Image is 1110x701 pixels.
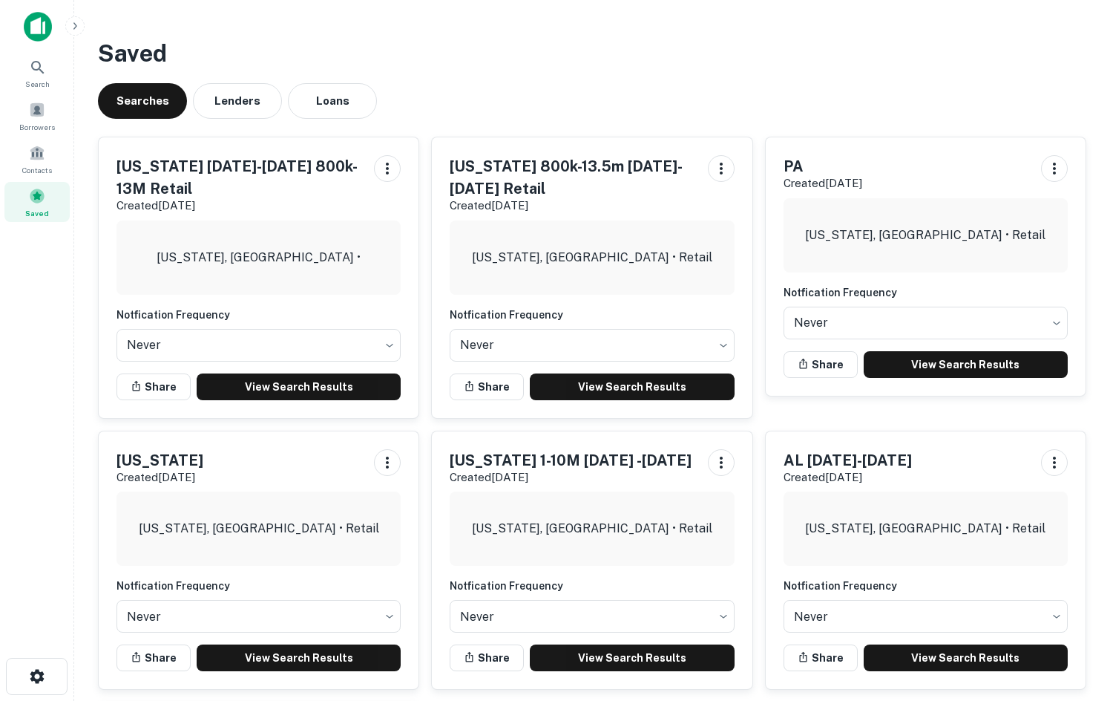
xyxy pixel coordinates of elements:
[116,596,401,637] div: Without label
[4,139,70,179] a: Contacts
[116,645,191,671] button: Share
[450,645,524,671] button: Share
[864,351,1068,378] a: View Search Results
[24,12,52,42] img: capitalize-icon.png
[450,449,692,472] h5: [US_STATE] 1-10M [DATE] -[DATE]
[784,449,912,472] h5: AL [DATE]-[DATE]
[472,520,712,538] p: [US_STATE], [GEOGRAPHIC_DATA] • Retail
[784,284,1068,301] h6: Notfication Frequency
[116,307,401,323] h6: Notfication Frequency
[116,155,362,200] h5: [US_STATE] [DATE]-[DATE] 800k-13M Retail
[450,197,695,215] p: Created [DATE]
[25,78,50,90] span: Search
[19,121,55,133] span: Borrowers
[784,645,858,671] button: Share
[450,596,734,637] div: Without label
[25,207,49,219] span: Saved
[98,83,187,119] button: Searches
[288,83,377,119] button: Loans
[864,645,1068,671] a: View Search Results
[784,351,858,378] button: Share
[784,175,862,192] p: Created [DATE]
[450,374,524,400] button: Share
[22,164,52,176] span: Contacts
[193,83,282,119] button: Lenders
[784,302,1068,344] div: Without label
[450,325,734,366] div: Without label
[197,645,401,671] a: View Search Results
[197,374,401,400] a: View Search Results
[116,325,401,366] div: Without label
[784,596,1068,637] div: Without label
[530,374,734,400] a: View Search Results
[116,197,362,215] p: Created [DATE]
[1036,582,1110,653] iframe: Chat Widget
[116,449,203,472] h5: [US_STATE]
[450,307,734,323] h6: Notfication Frequency
[805,226,1045,244] p: [US_STATE], [GEOGRAPHIC_DATA] • Retail
[157,249,361,267] p: [US_STATE], [GEOGRAPHIC_DATA] •
[805,520,1045,538] p: [US_STATE], [GEOGRAPHIC_DATA] • Retail
[450,578,734,594] h6: Notfication Frequency
[4,53,70,93] a: Search
[116,578,401,594] h6: Notfication Frequency
[116,374,191,400] button: Share
[450,469,692,486] p: Created [DATE]
[530,645,734,671] a: View Search Results
[450,155,695,200] h5: [US_STATE] 800k-13.5m [DATE]-[DATE] Retail
[4,182,70,222] a: Saved
[784,469,912,486] p: Created [DATE]
[472,249,712,267] p: [US_STATE], [GEOGRAPHIC_DATA] • Retail
[784,155,862,177] h5: PA
[139,520,379,538] p: [US_STATE], [GEOGRAPHIC_DATA] • Retail
[116,469,203,486] p: Created [DATE]
[784,578,1068,594] h6: Notfication Frequency
[4,96,70,136] a: Borrowers
[98,36,1086,71] h3: Saved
